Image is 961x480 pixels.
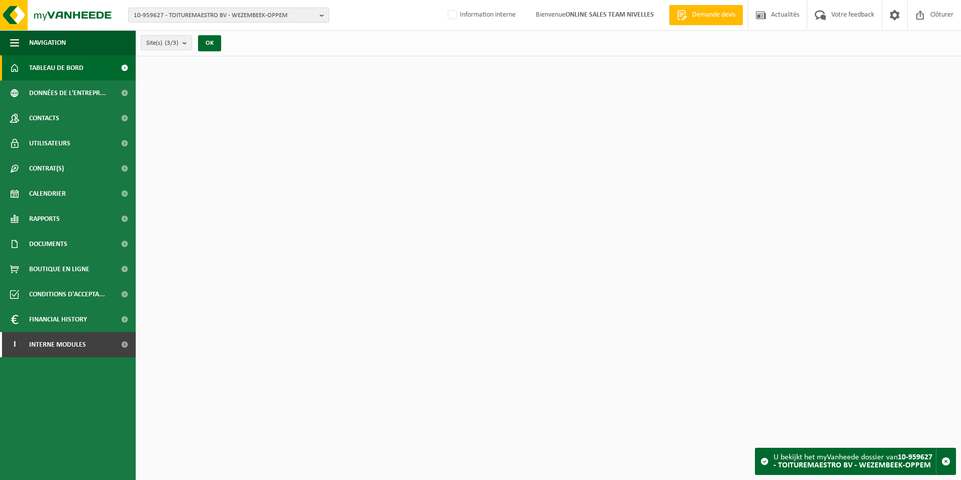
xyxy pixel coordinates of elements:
span: Rapports [29,206,60,231]
span: Contacts [29,106,59,131]
span: Contrat(s) [29,156,64,181]
span: Utilisateurs [29,131,70,156]
label: Information interne [446,8,516,23]
span: Site(s) [146,36,178,51]
button: Site(s)(3/3) [141,35,192,50]
span: Interne modules [29,332,86,357]
strong: ONLINE SALES TEAM NIVELLES [565,11,654,19]
span: Boutique en ligne [29,257,89,282]
span: Financial History [29,307,87,332]
strong: 10-959627 - TOITUREMAESTRO BV - WEZEMBEEK-OPPEM [774,453,932,469]
span: Navigation [29,30,66,55]
span: Conditions d'accepta... [29,282,105,307]
span: I [10,332,19,357]
span: 10-959627 - TOITUREMAESTRO BV - WEZEMBEEK-OPPEM [134,8,316,23]
span: Documents [29,231,67,257]
span: Données de l'entrepr... [29,81,106,106]
count: (3/3) [165,40,178,46]
span: Calendrier [29,181,66,206]
span: Tableau de bord [29,55,83,81]
button: OK [198,35,221,51]
div: U bekijkt het myVanheede dossier van [774,448,936,474]
a: Demande devis [669,5,743,25]
span: Demande devis [690,10,738,20]
button: 10-959627 - TOITUREMAESTRO BV - WEZEMBEEK-OPPEM [128,8,329,23]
